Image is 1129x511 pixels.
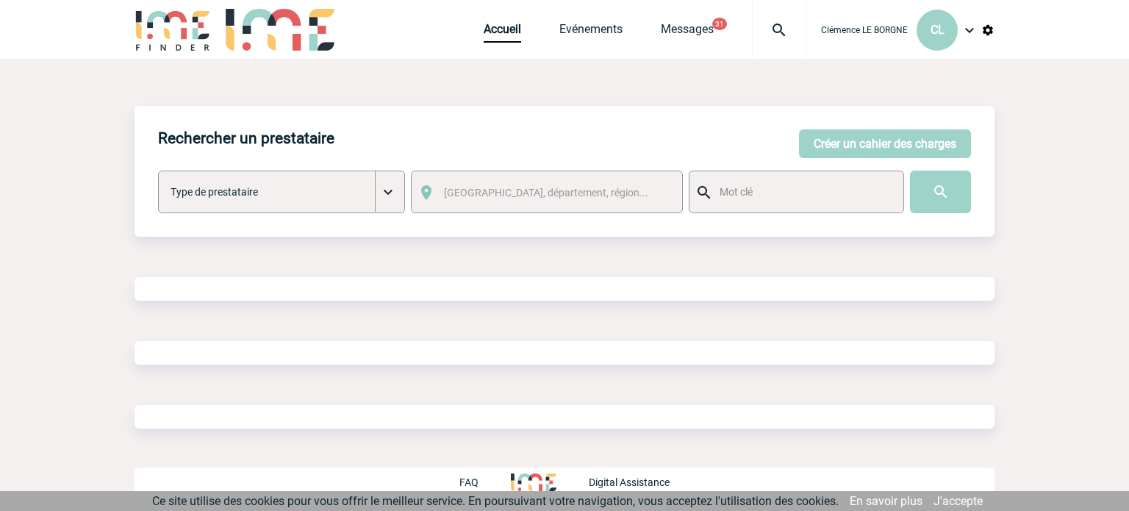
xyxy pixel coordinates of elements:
[158,129,334,147] h4: Rechercher un prestataire
[152,494,839,508] span: Ce site utilise des cookies pour vous offrir le meilleur service. En poursuivant votre navigation...
[559,22,623,43] a: Evénements
[511,474,556,491] img: http://www.idealmeetingsevents.fr/
[484,22,521,43] a: Accueil
[821,25,908,35] span: Clémence LE BORGNE
[459,476,479,488] p: FAQ
[716,182,890,201] input: Mot clé
[933,494,983,508] a: J'accepte
[850,494,922,508] a: En savoir plus
[910,171,971,213] input: Submit
[661,22,714,43] a: Messages
[459,474,511,488] a: FAQ
[589,476,670,488] p: Digital Assistance
[444,187,648,199] span: [GEOGRAPHIC_DATA], département, région...
[135,9,211,51] img: IME-Finder
[712,18,727,30] button: 31
[931,23,945,37] span: CL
